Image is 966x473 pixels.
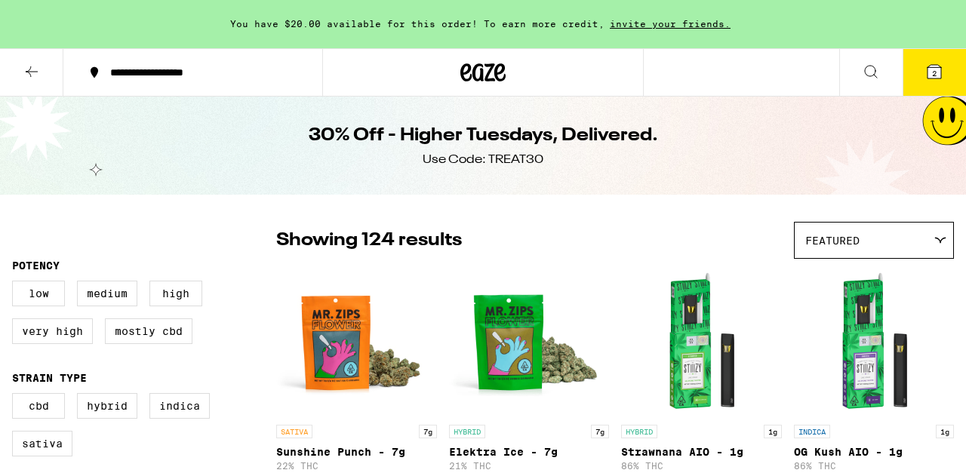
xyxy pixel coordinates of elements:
[591,425,609,438] p: 7g
[230,19,605,29] span: You have $20.00 available for this order! To earn more credit,
[794,446,955,458] p: OG Kush AIO - 1g
[764,425,782,438] p: 1g
[12,372,87,384] legend: Strain Type
[903,49,966,96] button: 2
[798,266,949,417] img: STIIIZY - OG Kush AIO - 1g
[449,425,485,438] p: HYBRID
[449,266,610,417] img: Mr. Zips - Elektra Ice - 7g
[423,152,543,168] div: Use Code: TREAT30
[621,425,657,438] p: HYBRID
[449,461,610,471] p: 21% THC
[12,281,65,306] label: Low
[149,393,210,419] label: Indica
[276,446,437,458] p: Sunshine Punch - 7g
[794,425,830,438] p: INDICA
[936,425,954,438] p: 1g
[932,69,937,78] span: 2
[12,431,72,456] label: Sativa
[805,235,860,247] span: Featured
[149,281,202,306] label: High
[12,260,60,272] legend: Potency
[869,428,951,465] iframe: Opens a widget where you can find more information
[621,461,782,471] p: 86% THC
[309,123,658,149] h1: 30% Off - Higher Tuesdays, Delivered.
[794,461,955,471] p: 86% THC
[276,461,437,471] p: 22% THC
[12,318,93,344] label: Very High
[276,266,437,417] img: Mr. Zips - Sunshine Punch - 7g
[276,228,462,253] p: Showing 124 results
[626,266,777,417] img: STIIIZY - Strawnana AIO - 1g
[77,281,137,306] label: Medium
[276,425,312,438] p: SATIVA
[419,425,437,438] p: 7g
[105,318,192,344] label: Mostly CBD
[12,393,65,419] label: CBD
[605,19,736,29] span: invite your friends.
[621,446,782,458] p: Strawnana AIO - 1g
[449,446,610,458] p: Elektra Ice - 7g
[77,393,137,419] label: Hybrid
